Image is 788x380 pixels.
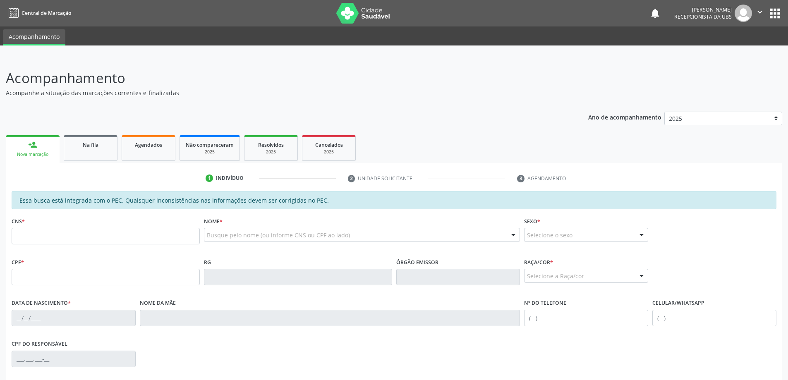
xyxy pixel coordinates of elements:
[308,149,350,155] div: 2025
[315,141,343,148] span: Cancelados
[12,338,67,351] label: CPF do responsável
[12,351,136,367] input: ___.___.___-__
[258,141,284,148] span: Resolvidos
[204,256,211,269] label: RG
[12,256,24,269] label: CPF
[674,6,732,13] div: [PERSON_NAME]
[652,297,704,310] label: Celular/WhatsApp
[527,272,584,280] span: Selecione a Raça/cor
[396,256,438,269] label: Órgão emissor
[206,174,213,182] div: 1
[12,297,71,310] label: Data de nascimento
[527,231,572,239] span: Selecione o sexo
[752,5,768,22] button: 
[524,297,566,310] label: Nº do Telefone
[83,141,98,148] span: Na fila
[12,215,25,228] label: CNS
[588,112,661,122] p: Ano de acompanhamento
[28,140,37,149] div: person_add
[12,191,776,209] div: Essa busca está integrada com o PEC. Quaisquer inconsistências nas informações devem ser corrigid...
[140,297,176,310] label: Nome da mãe
[735,5,752,22] img: img
[204,215,223,228] label: Nome
[216,174,244,182] div: Indivíduo
[3,29,65,45] a: Acompanhamento
[652,310,776,326] input: (__) _____-_____
[207,231,350,239] span: Busque pelo nome (ou informe CNS ou CPF ao lado)
[12,310,136,326] input: __/__/____
[22,10,71,17] span: Central de Marcação
[6,68,549,88] p: Acompanhamento
[524,310,648,326] input: (__) _____-_____
[6,88,549,97] p: Acompanhe a situação das marcações correntes e finalizadas
[524,256,553,269] label: Raça/cor
[649,7,661,19] button: notifications
[524,215,540,228] label: Sexo
[674,13,732,20] span: Recepcionista da UBS
[12,151,54,158] div: Nova marcação
[186,141,234,148] span: Não compareceram
[135,141,162,148] span: Agendados
[6,6,71,20] a: Central de Marcação
[250,149,292,155] div: 2025
[755,7,764,17] i: 
[186,149,234,155] div: 2025
[768,6,782,21] button: apps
